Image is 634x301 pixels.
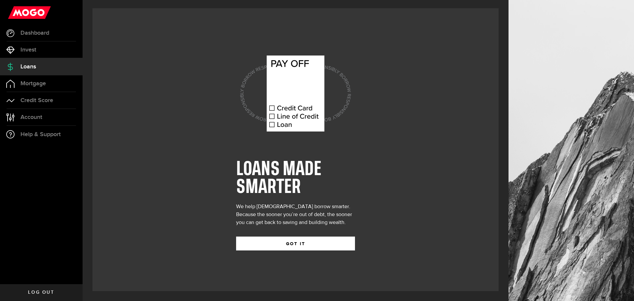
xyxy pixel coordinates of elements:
[20,132,61,137] span: Help & Support
[28,290,54,295] span: Log out
[20,81,46,87] span: Mortgage
[236,237,355,250] button: GOT IT
[20,47,36,53] span: Invest
[236,203,355,227] div: We help [DEMOGRAPHIC_DATA] borrow smarter. Because the sooner you’re out of debt, the sooner you ...
[20,97,53,103] span: Credit Score
[20,114,42,120] span: Account
[20,30,49,36] span: Dashboard
[236,161,355,196] h1: LOANS MADE SMARTER
[20,64,36,70] span: Loans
